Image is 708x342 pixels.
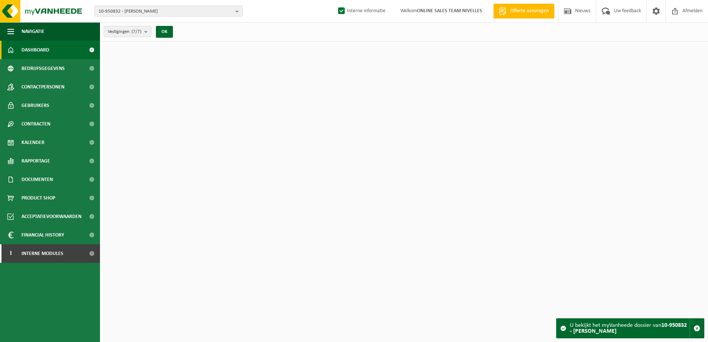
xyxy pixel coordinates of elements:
span: Gebruikers [21,96,49,115]
a: Offerte aanvragen [493,4,554,19]
span: 10-950832 - [PERSON_NAME] [98,6,233,17]
span: Financial History [21,226,64,244]
button: Vestigingen(7/7) [104,26,151,37]
span: Dashboard [21,41,49,59]
span: Product Shop [21,189,55,207]
span: Navigatie [21,22,44,41]
button: 10-950832 - [PERSON_NAME] [94,6,243,17]
span: Offerte aanvragen [508,7,551,15]
span: Kalender [21,133,44,152]
strong: ONLINE SALES TEAM NIVELLES [417,8,482,14]
span: Contactpersonen [21,78,64,96]
count: (7/7) [131,29,141,34]
span: I [7,244,14,263]
span: Acceptatievoorwaarden [21,207,81,226]
span: Documenten [21,170,53,189]
span: Rapportage [21,152,50,170]
strong: 10-950832 - [PERSON_NAME] [570,322,687,334]
span: Interne modules [21,244,63,263]
span: Bedrijfsgegevens [21,59,65,78]
span: Vestigingen [108,26,141,37]
button: OK [156,26,173,38]
span: Contracten [21,115,50,133]
label: Interne informatie [337,6,385,17]
div: U bekijkt het myVanheede dossier van [570,319,689,338]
